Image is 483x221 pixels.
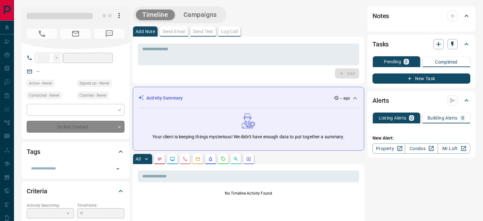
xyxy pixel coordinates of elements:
[372,73,470,84] button: New Task
[79,92,106,99] span: Claimed - Never
[177,10,223,20] button: Campaigns
[372,135,470,142] p: New Alert:
[246,156,251,162] svg: Agent Actions
[152,134,344,140] p: Your client is keeping things mysterious! We didn't have enough data to put together a summary.
[405,143,438,154] a: Condos
[27,147,40,157] h2: Tags
[136,157,141,161] p: All
[379,116,406,120] p: Listing Alerts
[27,121,124,133] div: Do Not Contact
[372,37,470,52] div: Tasks
[208,156,213,162] svg: Listing Alerts
[405,59,407,64] p: 0
[37,69,39,74] a: --
[113,164,122,173] button: Open
[233,156,238,162] svg: Opportunities
[79,80,109,86] span: Signed up - Never
[136,10,175,20] button: Timeline
[146,95,183,101] p: Activity Summary
[372,39,389,49] h2: Tasks
[372,8,470,24] div: Notes
[29,80,52,86] span: Active - Never
[77,203,124,208] p: Timeframe:
[27,186,47,196] h2: Criteria
[372,95,389,106] h2: Alerts
[60,29,91,39] span: No Email
[340,95,350,101] p: -- ago
[27,144,124,159] div: Tags
[195,156,200,162] svg: Emails
[221,156,226,162] svg: Requests
[183,156,188,162] svg: Calls
[461,116,464,120] p: 0
[384,59,401,64] p: Pending
[170,156,175,162] svg: Lead Browsing Activity
[29,92,59,99] span: Contacted - Never
[27,183,124,199] div: Criteria
[372,93,470,108] div: Alerts
[157,156,162,162] svg: Notes
[435,60,458,64] p: Completed
[372,11,389,21] h2: Notes
[138,92,359,104] div: Activity Summary-- ago
[136,29,155,34] p: Add Note
[138,190,359,196] p: No Timeline Activity Found
[438,143,470,154] a: Mr.Loft
[94,29,124,39] span: No Number
[27,203,74,208] p: Actively Searching:
[427,116,458,120] p: Building Alerts
[372,143,405,154] a: Property
[410,116,413,120] p: 0
[27,29,57,39] span: No Number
